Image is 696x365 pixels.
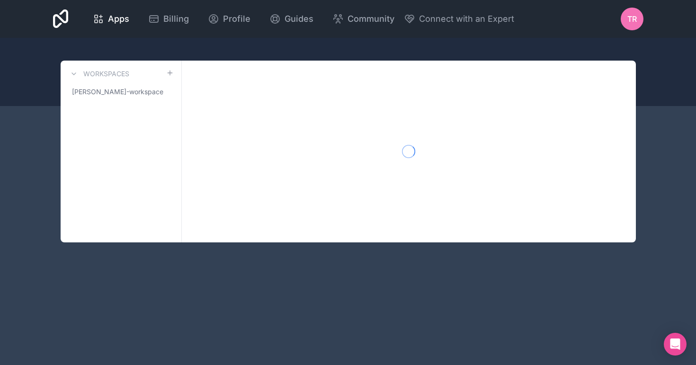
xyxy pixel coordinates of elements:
a: Guides [262,9,321,29]
span: Connect with an Expert [419,12,514,26]
span: Profile [223,12,250,26]
a: Billing [141,9,196,29]
span: Apps [108,12,129,26]
a: Apps [85,9,137,29]
button: Connect with an Expert [404,12,514,26]
a: [PERSON_NAME]-workspace [68,83,174,100]
span: Billing [163,12,189,26]
a: Community [325,9,402,29]
a: Profile [200,9,258,29]
h3: Workspaces [83,69,129,79]
a: Workspaces [68,68,129,80]
span: Guides [285,12,313,26]
span: Community [348,12,394,26]
span: TR [627,13,637,25]
span: [PERSON_NAME]-workspace [72,87,163,97]
div: Open Intercom Messenger [664,333,687,356]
